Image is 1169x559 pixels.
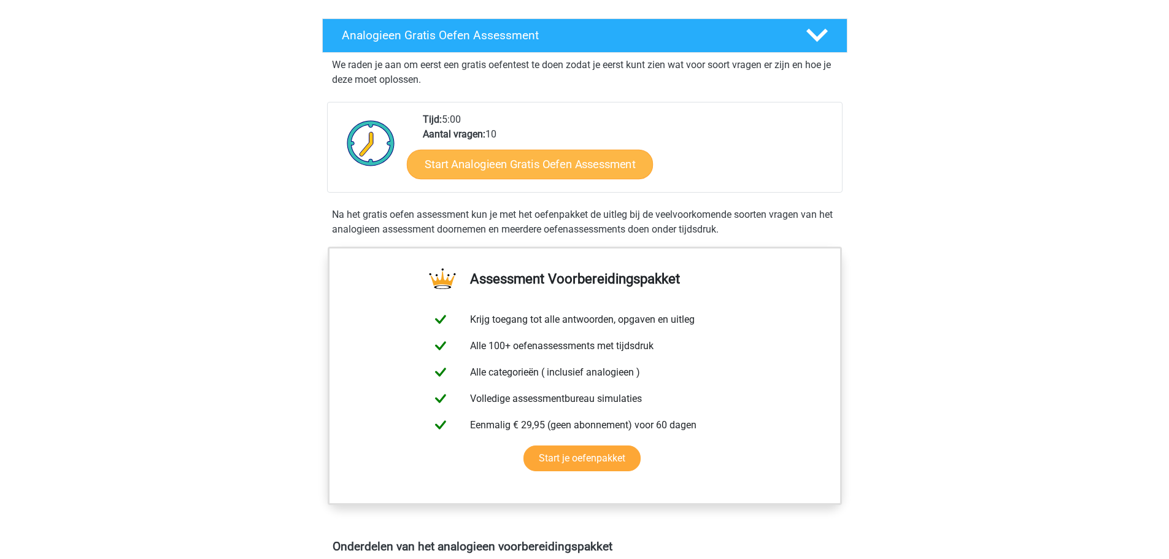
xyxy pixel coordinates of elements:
a: Start Analogieen Gratis Oefen Assessment [407,149,653,179]
a: Analogieen Gratis Oefen Assessment [317,18,852,53]
h4: Onderdelen van het analogieen voorbereidingspakket [333,539,837,553]
b: Aantal vragen: [423,128,485,140]
div: Na het gratis oefen assessment kun je met het oefenpakket de uitleg bij de veelvoorkomende soorte... [327,207,843,237]
div: 5:00 10 [414,112,841,192]
img: Klok [340,112,402,174]
h4: Analogieen Gratis Oefen Assessment [342,28,786,42]
p: We raden je aan om eerst een gratis oefentest te doen zodat je eerst kunt zien wat voor soort vra... [332,58,838,87]
b: Tijd: [423,114,442,125]
a: Start je oefenpakket [523,445,641,471]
